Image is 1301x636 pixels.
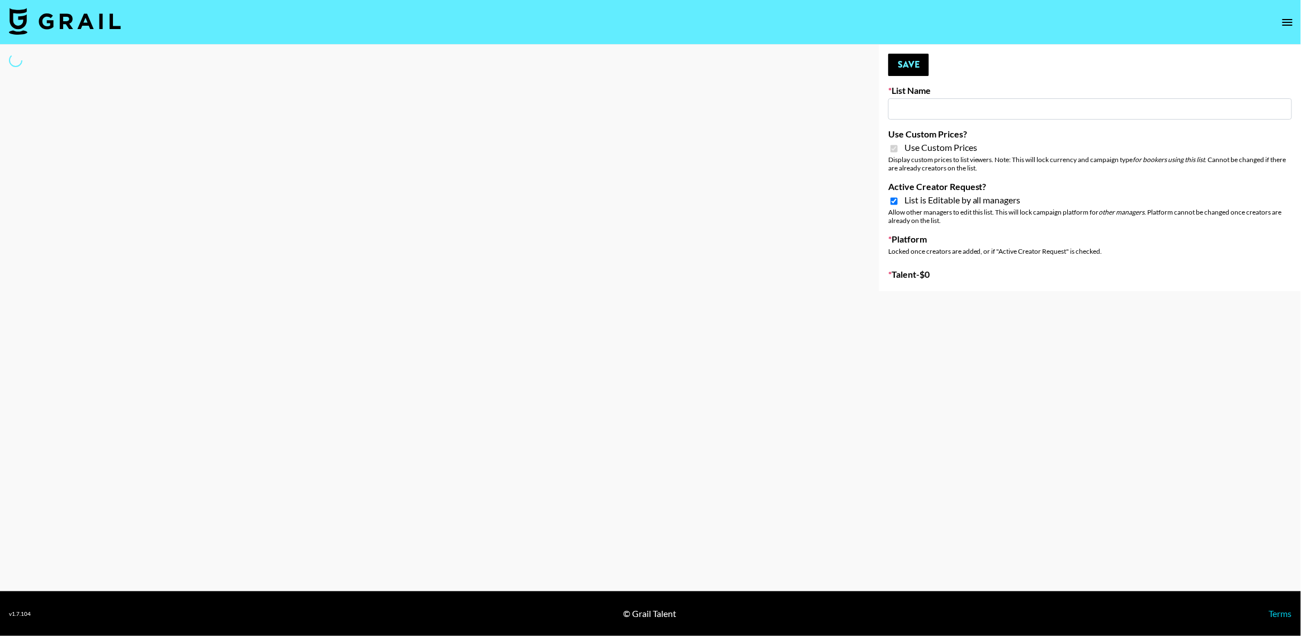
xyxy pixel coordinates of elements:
label: Platform [888,234,1292,245]
label: Active Creator Request? [888,181,1292,192]
div: Display custom prices to list viewers. Note: This will lock currency and campaign type . Cannot b... [888,155,1292,172]
em: for bookers using this list [1133,155,1205,164]
div: Locked once creators are added, or if "Active Creator Request" is checked. [888,247,1292,255]
img: Grail Talent [9,8,121,35]
label: Talent - $ 0 [888,269,1292,280]
button: open drawer [1276,11,1299,34]
label: List Name [888,85,1292,96]
span: List is Editable by all managers [904,194,1021,206]
em: other managers [1099,208,1145,216]
span: Use Custom Prices [904,142,977,153]
label: Use Custom Prices? [888,129,1292,140]
div: © Grail Talent [624,608,677,619]
div: v 1.7.104 [9,610,31,618]
button: Save [888,54,929,76]
div: Allow other managers to edit this list. This will lock campaign platform for . Platform cannot be... [888,208,1292,225]
a: Terms [1269,608,1292,619]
